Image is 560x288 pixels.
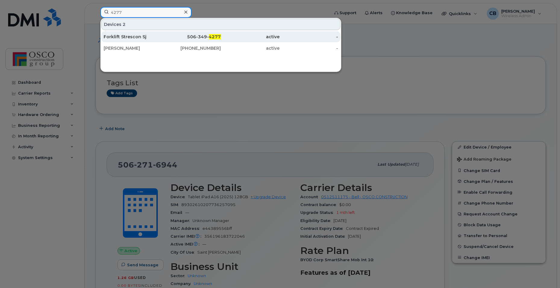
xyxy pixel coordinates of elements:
[162,45,221,51] div: [PHONE_NUMBER]
[101,19,340,30] div: Devices
[104,45,162,51] div: [PERSON_NAME]
[221,45,280,51] div: active
[280,34,338,40] div: -
[104,34,162,40] div: Forklift Strescon Sj
[221,34,280,40] div: active
[209,34,221,39] span: 4277
[101,31,340,42] a: Forklift Strescon Sj506-349-4277active-
[280,45,338,51] div: -
[162,34,221,40] div: 506-349-
[123,21,126,27] span: 2
[101,43,340,54] a: [PERSON_NAME][PHONE_NUMBER]active-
